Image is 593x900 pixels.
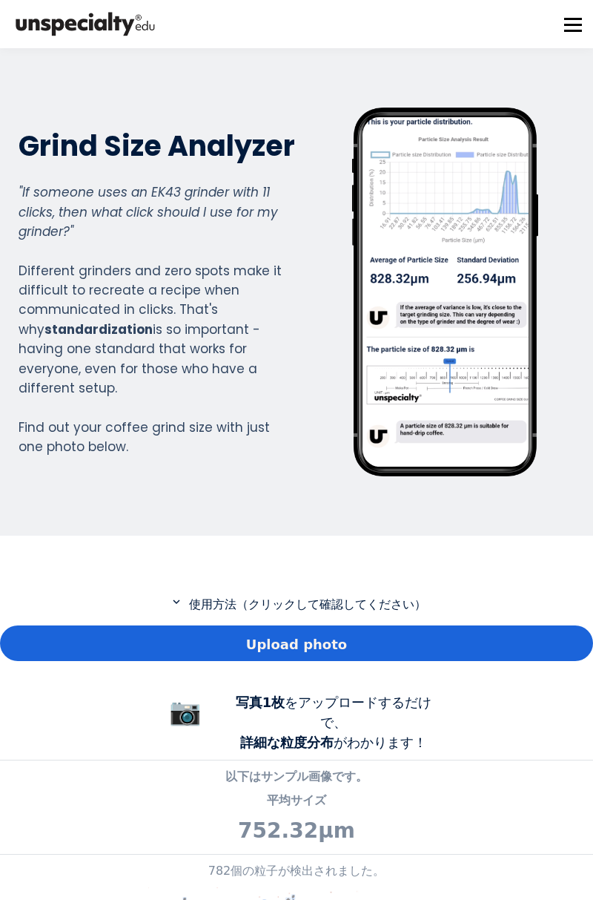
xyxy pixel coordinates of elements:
strong: standardization [44,321,153,338]
h2: Grind Size Analyzer [19,128,296,164]
span: 📷 [169,697,202,726]
span: Upload photo [246,634,347,654]
img: bc390a18feecddb333977e298b3a00a1.png [11,6,159,42]
div: をアップロードするだけで、 がわかります！ [222,692,445,752]
div: Different grinders and zero spots make it difficult to recreate a recipe when communicated in cli... [19,183,296,456]
em: "If someone uses an EK43 grinder with 11 clicks, then what click should I use for my grinder?" [19,183,278,240]
mat-icon: expand_more [168,595,185,608]
b: 写真1枚 [236,694,285,710]
b: 詳細な粒度分布 [240,735,334,750]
